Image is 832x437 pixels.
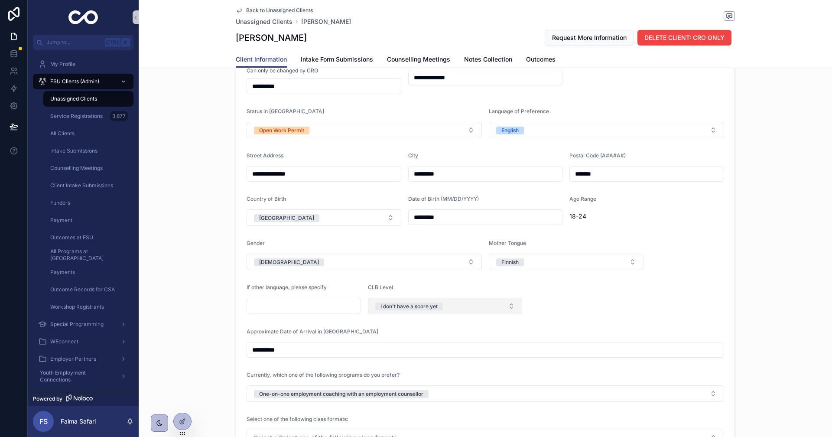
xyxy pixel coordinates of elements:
span: Intake Form Submissions [301,55,373,64]
a: Service Registrations3,677 [43,108,133,124]
span: WEconnect [50,338,78,345]
span: Age Range [569,196,596,202]
a: All Clients [43,126,133,141]
p: Faima Safari [61,417,96,426]
a: Intake Submissions [43,143,133,159]
span: Notes Collection [464,55,512,64]
span: Street Address [247,152,283,159]
button: Jump to...CtrlK [33,35,133,50]
span: All Clients [50,130,75,137]
span: Workshop Registrants [50,303,104,310]
a: Outcome Records for CSA [43,282,133,297]
span: Outcomes at ESU [50,234,93,241]
span: Select one of the following class formats: [247,416,348,422]
button: DELETE CLIENT: CRO ONLY [637,30,731,46]
span: Date of Birth (MM/DD/YYYY) [408,196,479,202]
span: Payment [50,217,72,224]
span: Currently, which one of the following programs do you prefer? [247,372,400,378]
div: One-on-one employment coaching with an employment counsellor [259,390,423,398]
span: Postal Code (A#A#A#) [569,152,626,159]
a: Counselling Meetings [43,160,133,176]
a: Payment [43,212,133,228]
div: Finnish [501,258,519,266]
div: I don't have a score yet [380,303,438,310]
div: English [501,127,519,134]
a: All Programs at [GEOGRAPHIC_DATA] [43,247,133,263]
a: Powered by [28,392,139,406]
a: Back to Unassigned Clients [236,7,313,14]
span: Request More Information [552,33,627,42]
a: Outcomes [526,52,556,69]
a: ESU Clients (Admin) [33,74,133,89]
button: Select Button [247,254,482,270]
button: Select Button [489,254,643,270]
a: Client Intake Submissions [43,178,133,193]
a: Youth Employment Connections [33,369,133,384]
span: My Profile [50,61,75,68]
a: [PERSON_NAME] [301,17,351,26]
span: Outcomes [526,55,556,64]
a: WEconnect [33,334,133,349]
span: Counselling Meetings [50,165,103,172]
span: Language of Preference [489,108,549,114]
a: Counselling Meetings [387,52,450,69]
span: ESU Clients (Admin) [50,78,99,85]
button: Select Button [247,209,401,226]
span: City [408,152,418,159]
div: [GEOGRAPHIC_DATA] [259,214,314,222]
span: 18-24 [569,212,724,221]
a: Special Programming [33,316,133,332]
span: Payments [50,269,75,276]
img: App logo [68,10,98,24]
span: Mother Tongue [489,240,526,246]
span: Service Registrations [50,113,103,120]
a: Client Information [236,52,287,68]
span: Country of Birth [247,196,286,202]
span: K [122,39,129,46]
button: Request More Information [545,30,634,46]
span: Funders [50,199,70,206]
span: Approximate Date of Arrival in [GEOGRAPHIC_DATA] [247,328,378,335]
a: Workshop Registrants [43,299,133,315]
span: Outcome Records for CSA [50,286,115,293]
span: Client Information [236,55,287,64]
span: Status in [GEOGRAPHIC_DATA] [247,108,324,114]
span: Youth Employment Connections [40,369,114,383]
span: Jump to... [46,39,101,46]
a: Payments [43,264,133,280]
div: [DEMOGRAPHIC_DATA] [259,258,319,266]
button: Select Button [489,122,724,138]
button: Select Button [247,385,724,402]
span: FS [39,416,48,427]
a: Funders [43,195,133,211]
a: Notes Collection [464,52,512,69]
span: Powered by [33,395,62,402]
span: Client Intake Submissions [50,182,113,189]
button: Select Button [247,122,482,138]
div: Open Work Permit [259,127,304,134]
a: Unassigned Clients [236,17,292,26]
span: Gender [247,240,265,246]
h1: [PERSON_NAME] [236,32,307,44]
span: Counselling Meetings [387,55,450,64]
a: Employer Partners [33,351,133,367]
div: 3,677 [110,111,128,121]
a: My Profile [33,56,133,72]
a: Outcomes at ESU [43,230,133,245]
span: Intake Submissions [50,147,97,154]
span: DELETE CLIENT: CRO ONLY [644,33,725,42]
button: Select Button [368,298,523,314]
span: Can only be changed by CRO [247,67,318,74]
span: Unassigned Clients [50,95,97,102]
span: If other language, please specify [247,284,327,290]
span: Employer Partners [50,355,96,362]
span: CLB Level [368,284,393,290]
a: Unassigned Clients [43,91,133,107]
div: scrollable content [28,50,139,392]
span: Special Programming [50,321,104,328]
a: Intake Form Submissions [301,52,373,69]
span: All Programs at [GEOGRAPHIC_DATA] [50,248,125,262]
span: Ctrl [105,38,120,47]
